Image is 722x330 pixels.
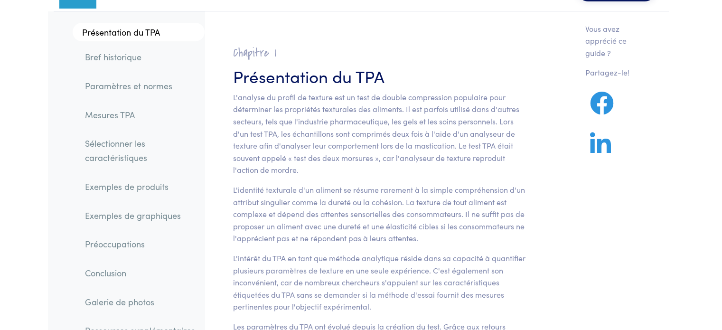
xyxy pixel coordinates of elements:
[77,132,205,168] a: Sélectionner les caractéristiques
[585,143,616,155] a: Partager sur LinkedIn
[233,253,525,311] font: L'intérêt du TPA en tant que méthode analytique réside dans sa capacité à quantifier plusieurs pa...
[233,64,384,87] font: Présentation du TPA
[233,184,525,243] font: L'identité texturale d'un aliment se résume rarement à la simple compréhension d'un attribut sing...
[77,233,205,255] a: Préoccupations
[233,92,519,175] font: L'analyse du profil de texture est un test de double compression populaire pour déterminer les pr...
[85,267,126,279] font: Conclusion
[585,23,627,58] font: Vous avez apprécié ce guide ?
[82,26,160,38] font: Présentation du TPA
[585,67,629,77] font: Partagez-le!
[85,238,145,250] font: Préoccupations
[233,45,276,61] font: Chapitre I
[85,296,154,308] font: Galerie de photos
[85,109,135,121] font: Mesures TPA
[77,262,205,284] a: Conclusion
[73,23,205,42] a: Présentation du TPA
[85,80,172,92] font: Paramètres et normes
[77,291,205,313] a: Galerie de photos
[85,137,147,163] font: Sélectionner les caractéristiques
[77,104,205,126] a: Mesures TPA
[85,51,141,63] font: Bref historique
[77,205,205,226] a: Exemples de graphiques
[77,176,205,198] a: Exemples de produits
[77,75,205,97] a: Paramètres et normes
[77,46,205,68] a: Bref historique
[85,209,181,221] font: Exemples de graphiques
[85,180,169,192] font: Exemples de produits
